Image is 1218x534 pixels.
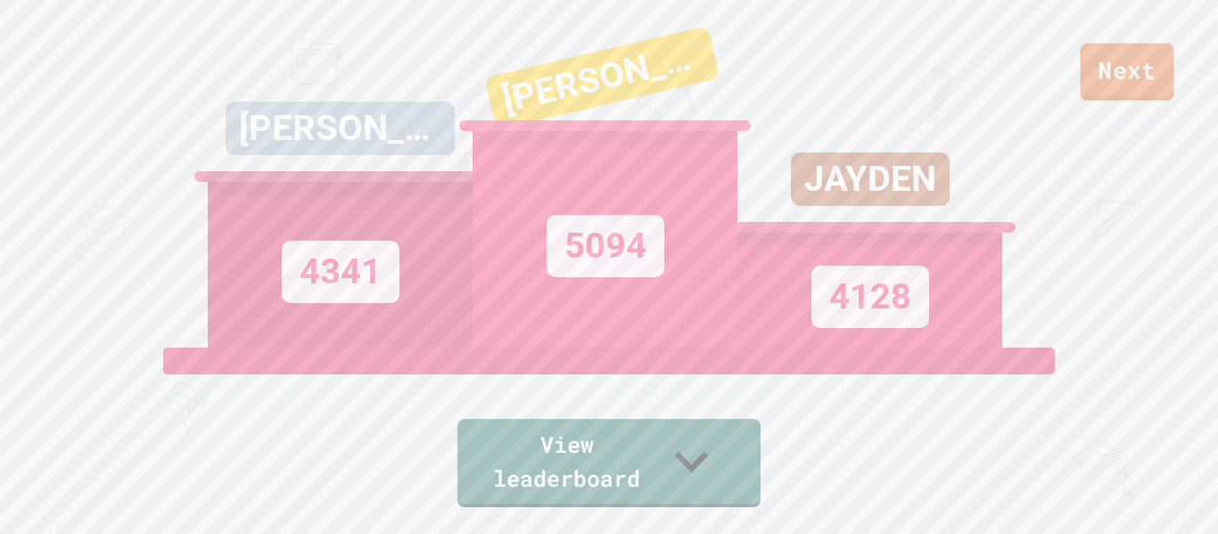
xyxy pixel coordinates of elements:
[547,215,664,277] div: 5094
[226,102,455,155] div: [PERSON_NAME]
[457,419,761,507] a: View leaderboard
[484,26,720,130] div: [PERSON_NAME]
[282,241,399,303] div: 4341
[1081,44,1174,101] a: Next
[791,152,950,206] div: JAYDEN
[811,266,929,328] div: 4128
